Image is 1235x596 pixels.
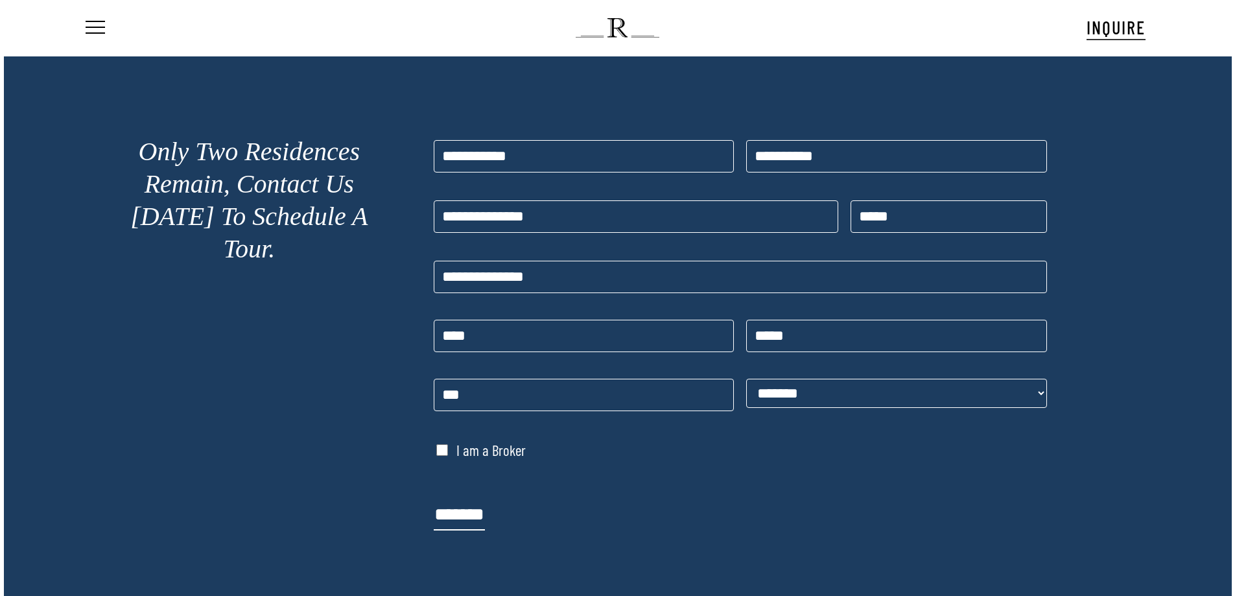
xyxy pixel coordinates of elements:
a: Navigation Menu [83,21,105,35]
label: I am a Broker [456,442,526,459]
h2: Only Two Residences Remain, Contact Us [DATE] To Schedule A Tour. [126,136,372,265]
span: INQUIRE [1087,16,1146,38]
a: INQUIRE [1087,15,1146,40]
img: The Regent [576,18,659,38]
